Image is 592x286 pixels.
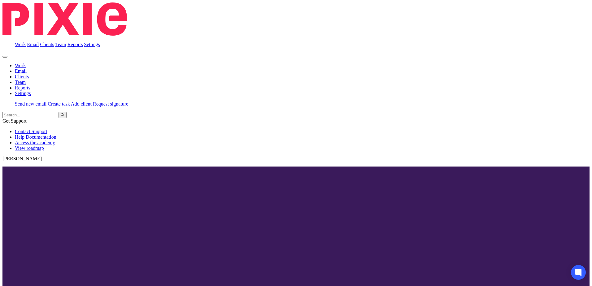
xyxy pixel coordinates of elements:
[15,129,47,134] a: Contact Support
[15,101,46,106] a: Send new email
[2,118,27,123] span: Get Support
[15,42,26,47] a: Work
[71,101,92,106] a: Add client
[15,80,26,85] a: Team
[59,112,67,118] button: Search
[15,85,30,90] a: Reports
[27,42,39,47] a: Email
[93,101,128,106] a: Request signature
[40,42,54,47] a: Clients
[55,42,66,47] a: Team
[2,156,590,162] p: [PERSON_NAME]
[2,112,57,118] input: Search
[15,74,29,79] a: Clients
[15,140,55,145] a: Access the academy
[15,68,27,74] a: Email
[15,134,56,140] a: Help Documentation
[15,63,26,68] a: Work
[48,101,70,106] a: Create task
[84,42,100,47] a: Settings
[15,91,31,96] a: Settings
[15,145,44,151] a: View roadmap
[2,2,127,36] img: Pixie
[67,42,83,47] a: Reports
